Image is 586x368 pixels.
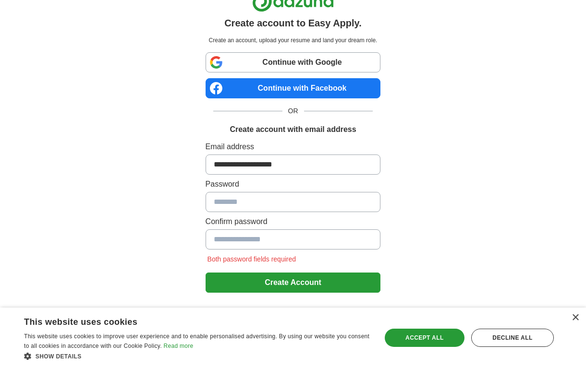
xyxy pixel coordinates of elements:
[163,343,193,349] a: Read more, opens a new window
[206,216,381,227] label: Confirm password
[208,36,379,45] p: Create an account, upload your resume and land your dream role.
[572,314,579,321] div: Close
[206,273,381,293] button: Create Account
[206,141,381,153] label: Email address
[206,255,298,263] span: Both password fields required
[282,106,304,116] span: OR
[471,329,554,347] div: Decline all
[24,351,371,361] div: Show details
[206,52,381,72] a: Continue with Google
[24,333,369,349] span: This website uses cookies to improve user experience and to enable personalised advertising. By u...
[206,178,381,190] label: Password
[224,16,362,30] h1: Create account to Easy Apply.
[36,353,82,360] span: Show details
[24,313,347,328] div: This website uses cookies
[206,78,381,98] a: Continue with Facebook
[385,329,464,347] div: Accept all
[230,124,356,135] h1: Create account with email address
